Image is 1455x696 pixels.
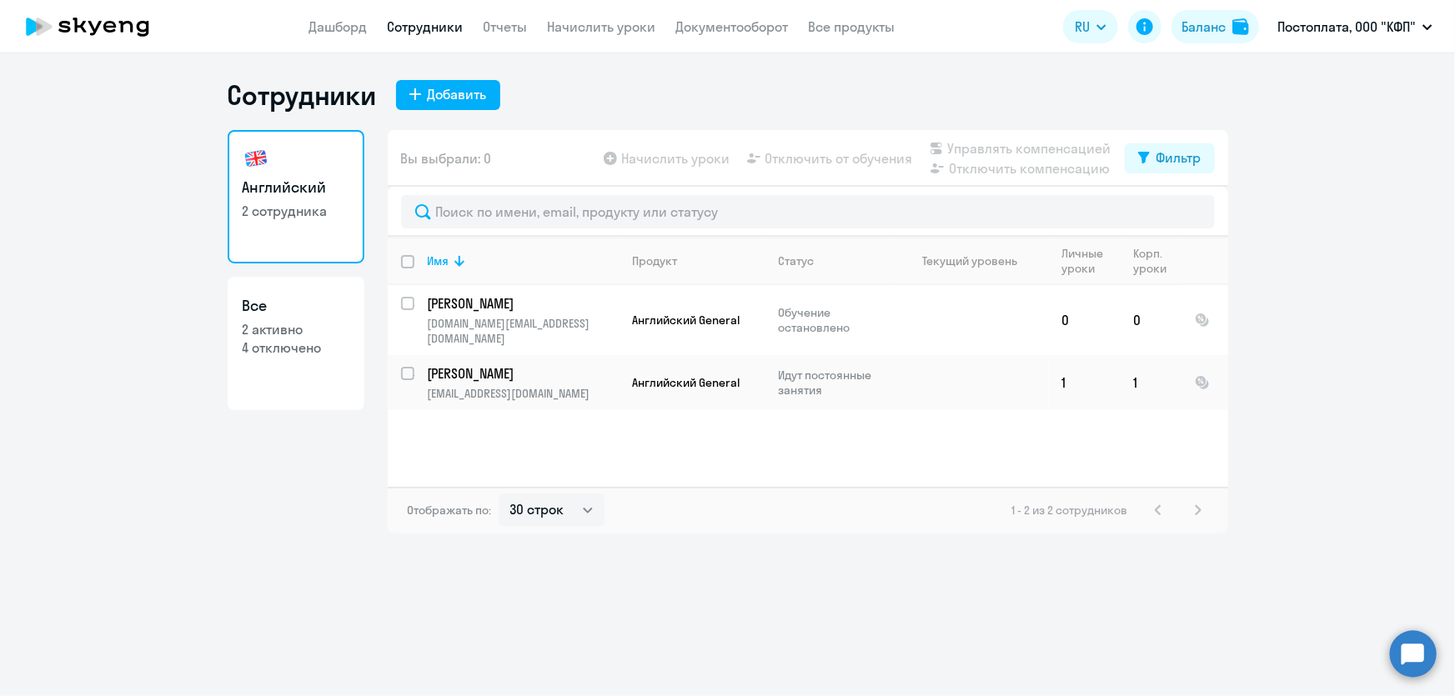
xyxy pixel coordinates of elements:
a: Сотрудники [388,18,464,35]
p: Постоплата, ООО "КФП" [1277,17,1416,37]
div: Личные уроки [1062,246,1109,276]
div: Текущий уровень [907,253,1048,268]
a: Отчеты [484,18,528,35]
a: Английский2 сотрудника [228,130,364,263]
div: Фильтр [1156,148,1202,168]
button: RU [1063,10,1118,43]
img: english [243,145,269,172]
p: [EMAIL_ADDRESS][DOMAIN_NAME] [428,386,619,401]
p: 4 отключено [243,338,349,357]
div: Добавить [428,84,487,104]
h3: Английский [243,177,349,198]
div: Корп. уроки [1134,246,1170,276]
p: [PERSON_NAME] [428,294,616,313]
p: [DOMAIN_NAME][EMAIL_ADDRESS][DOMAIN_NAME] [428,316,619,346]
a: [PERSON_NAME] [428,364,619,383]
a: Начислить уроки [548,18,656,35]
span: Английский General [633,375,740,390]
button: Постоплата, ООО "КФП" [1269,7,1441,47]
div: Текущий уровень [922,253,1017,268]
h1: Сотрудники [228,78,376,112]
p: Идут постоянные занятия [779,368,893,398]
span: 1 - 2 из 2 сотрудников [1012,503,1128,518]
div: Имя [428,253,619,268]
td: 1 [1121,355,1182,410]
a: [PERSON_NAME] [428,294,619,313]
span: Вы выбрали: 0 [401,148,492,168]
button: Фильтр [1125,143,1215,173]
span: Отображать по: [408,503,492,518]
button: Добавить [396,80,500,110]
input: Поиск по имени, email, продукту или статусу [401,195,1215,228]
a: Все2 активно4 отключено [228,277,364,410]
td: 0 [1049,285,1121,355]
span: Английский General [633,313,740,328]
a: Документооборот [676,18,789,35]
td: 1 [1049,355,1121,410]
p: 2 сотрудника [243,202,349,220]
img: balance [1232,18,1249,35]
button: Балансbalance [1172,10,1259,43]
td: 0 [1121,285,1182,355]
a: Дашборд [309,18,368,35]
p: 2 активно [243,320,349,338]
div: Продукт [633,253,678,268]
div: Имя [428,253,449,268]
div: Статус [779,253,893,268]
div: Личные уроки [1062,246,1120,276]
h3: Все [243,295,349,317]
p: Обучение остановлено [779,305,893,335]
div: Корп. уроки [1134,246,1181,276]
div: Продукт [633,253,765,268]
div: Баланс [1182,17,1226,37]
a: Все продукты [809,18,896,35]
div: Статус [779,253,815,268]
p: [PERSON_NAME] [428,364,616,383]
span: RU [1075,17,1090,37]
